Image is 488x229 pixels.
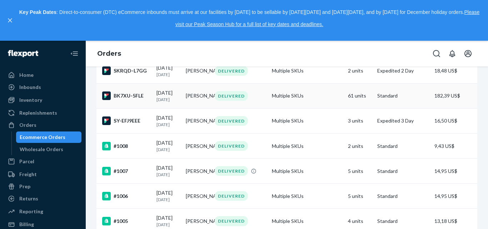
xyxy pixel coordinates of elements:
[156,64,180,78] div: [DATE]
[16,131,82,143] a: Ecommerce Orders
[4,206,81,217] a: Reporting
[377,117,429,124] p: Expedited 3 Day
[377,193,429,200] p: Standard
[156,71,180,78] p: [DATE]
[20,146,63,153] div: Wholesale Orders
[432,58,477,83] td: 18,48 US$
[102,167,151,175] div: #1007
[432,108,477,133] td: 16,50 US$
[156,214,180,228] div: [DATE]
[156,121,180,128] p: [DATE]
[377,168,429,175] p: Standard
[429,46,444,61] button: Open Search Box
[4,107,81,119] a: Replenishments
[19,171,37,178] div: Freight
[156,221,180,228] p: [DATE]
[377,218,429,225] p: Standard
[6,17,14,24] button: close,
[445,46,459,61] button: Open notifications
[215,216,248,226] div: DELIVERED
[183,184,212,209] td: [PERSON_NAME]
[4,181,81,192] a: Prep
[4,156,81,167] a: Parcel
[183,159,212,184] td: [PERSON_NAME]
[19,158,34,165] div: Parcel
[215,141,248,151] div: DELIVERED
[183,83,212,108] td: [PERSON_NAME]
[215,191,248,201] div: DELIVERED
[19,84,41,91] div: Inbounds
[215,66,248,76] div: DELIVERED
[183,58,212,83] td: [PERSON_NAME]
[183,134,212,159] td: [PERSON_NAME]
[19,221,34,228] div: Billing
[4,94,81,106] a: Inventory
[8,50,38,57] img: Flexport logo
[269,184,345,209] td: Multiple SKUs
[19,195,38,202] div: Returns
[156,189,180,203] div: [DATE]
[345,58,374,83] td: 2 units
[102,91,151,100] div: BK7XU-5FLE
[215,91,248,101] div: DELIVERED
[97,50,121,58] a: Orders
[269,159,345,184] td: Multiple SKUs
[377,92,429,99] p: Standard
[269,108,345,133] td: Multiple SKUs
[4,169,81,180] a: Freight
[269,83,345,108] td: Multiple SKUs
[19,9,56,15] strong: Key Peak Dates
[156,89,180,103] div: [DATE]
[4,119,81,131] a: Orders
[156,114,180,128] div: [DATE]
[215,166,248,176] div: DELIVERED
[432,159,477,184] td: 14,95 US$
[432,184,477,209] td: 14,95 US$
[102,66,151,75] div: SKRQD-L7GG
[269,134,345,159] td: Multiple SKUs
[345,159,374,184] td: 5 units
[175,9,479,27] a: Please visit our Peak Season Hub for a full list of key dates and deadlines.
[4,193,81,204] a: Returns
[345,134,374,159] td: 2 units
[345,108,374,133] td: 3 units
[20,134,65,141] div: Ecommerce Orders
[91,44,127,64] ol: breadcrumbs
[19,183,30,190] div: Prep
[345,83,374,108] td: 61 units
[432,134,477,159] td: 9,43 US$
[156,196,180,203] p: [DATE]
[183,108,212,133] td: [PERSON_NAME]
[156,164,180,178] div: [DATE]
[269,58,345,83] td: Multiple SKUs
[102,217,151,225] div: #1005
[4,69,81,81] a: Home
[461,46,475,61] button: Open account menu
[19,109,57,116] div: Replenishments
[67,46,81,61] button: Close Navigation
[156,171,180,178] p: [DATE]
[102,116,151,125] div: SY-EFJ9EEE
[156,146,180,153] p: [DATE]
[102,192,151,200] div: #1006
[19,121,36,129] div: Orders
[156,96,180,103] p: [DATE]
[17,6,482,30] p: : Direct-to-consumer (DTC) eCommerce inbounds must arrive at our facilities by [DATE] to be sella...
[19,96,42,104] div: Inventory
[19,71,34,79] div: Home
[345,184,374,209] td: 5 units
[102,142,151,150] div: #1008
[215,116,248,126] div: DELIVERED
[156,139,180,153] div: [DATE]
[19,208,43,215] div: Reporting
[4,81,81,93] a: Inbounds
[377,67,429,74] p: Expedited 2 Day
[16,144,82,155] a: Wholesale Orders
[432,83,477,108] td: 182,39 US$
[377,143,429,150] p: Standard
